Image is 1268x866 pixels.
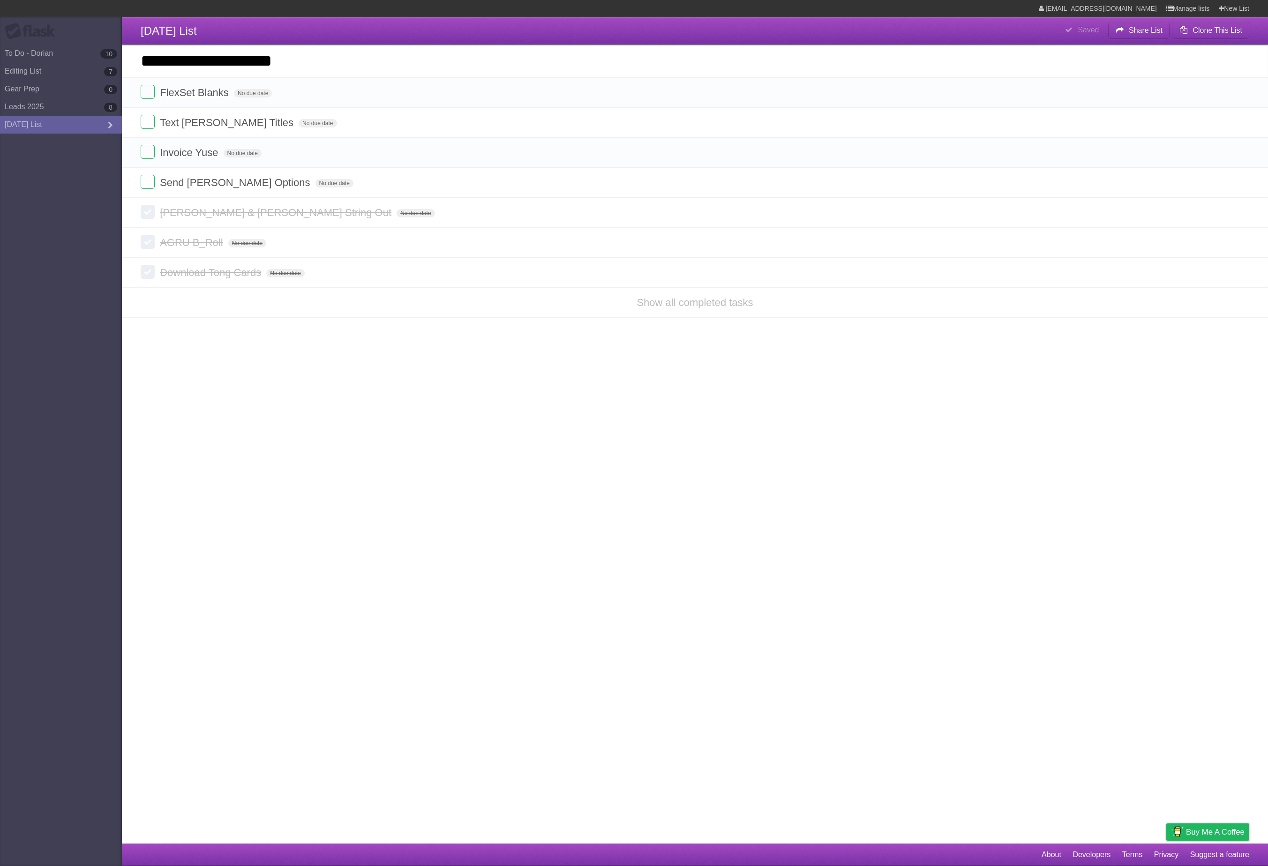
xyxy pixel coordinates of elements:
span: No due date [299,119,337,127]
b: Saved [1078,26,1099,34]
b: 0 [104,85,117,94]
a: Privacy [1154,846,1178,864]
label: Done [141,175,155,189]
span: No due date [397,209,435,217]
a: Terms [1122,846,1143,864]
b: 7 [104,67,117,76]
span: No due date [234,89,272,97]
button: Share List [1108,22,1170,39]
label: Done [141,265,155,279]
label: Done [141,235,155,249]
label: Done [141,145,155,159]
b: 8 [104,103,117,112]
a: Buy me a coffee [1166,823,1249,841]
label: Done [141,85,155,99]
label: Done [141,205,155,219]
a: Show all completed tasks [637,297,753,308]
a: About [1042,846,1061,864]
b: Share List [1129,26,1163,34]
span: [PERSON_NAME] & [PERSON_NAME] String Out [160,207,394,218]
img: Buy me a coffee [1171,824,1184,840]
b: Clone This List [1193,26,1242,34]
span: No due date [224,149,262,157]
span: AGRU B_Roll [160,237,225,248]
span: No due date [266,269,304,277]
div: Flask [5,23,61,40]
span: No due date [228,239,266,247]
b: 10 [100,49,117,59]
span: No due date [315,179,353,187]
span: Invoice Yuse [160,147,220,158]
span: Text [PERSON_NAME] Titles [160,117,296,128]
span: Send [PERSON_NAME] Options [160,177,312,188]
span: FlexSet Blanks [160,87,231,98]
span: [DATE] List [141,24,197,37]
span: Buy me a coffee [1186,824,1245,840]
a: Suggest a feature [1190,846,1249,864]
span: Download Tong Cards [160,267,263,278]
a: Developers [1073,846,1110,864]
label: Done [141,115,155,129]
button: Clone This List [1172,22,1249,39]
